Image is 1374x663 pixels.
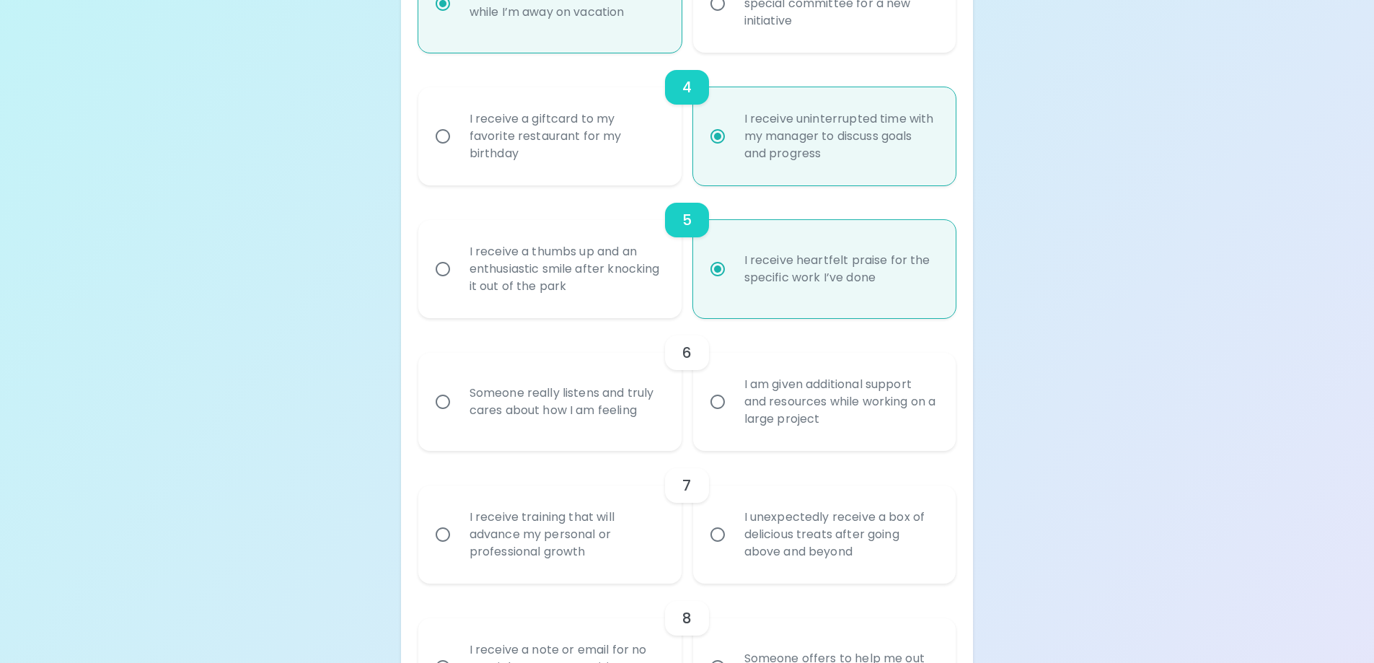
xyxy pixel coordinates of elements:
[733,359,948,445] div: I am given additional support and resources while working on a large project
[458,93,674,180] div: I receive a giftcard to my favorite restaurant for my birthday
[733,234,948,304] div: I receive heartfelt praise for the specific work I’ve done
[418,451,956,584] div: choice-group-check
[458,491,674,578] div: I receive training that will advance my personal or professional growth
[418,185,956,318] div: choice-group-check
[682,341,692,364] h6: 6
[418,318,956,451] div: choice-group-check
[733,491,948,578] div: I unexpectedly receive a box of delicious treats after going above and beyond
[682,474,691,497] h6: 7
[682,208,692,232] h6: 5
[418,53,956,185] div: choice-group-check
[682,76,692,99] h6: 4
[733,93,948,180] div: I receive uninterrupted time with my manager to discuss goals and progress
[682,607,692,630] h6: 8
[458,226,674,312] div: I receive a thumbs up and an enthusiastic smile after knocking it out of the park
[458,367,674,436] div: Someone really listens and truly cares about how I am feeling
